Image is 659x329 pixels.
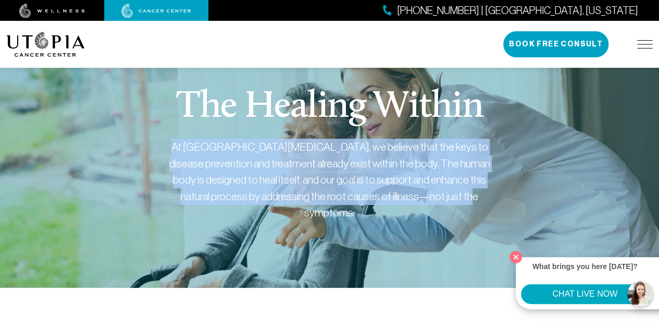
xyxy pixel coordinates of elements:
[29,17,51,25] div: v 4.0.25
[17,27,25,35] img: website_grey.svg
[40,67,93,74] div: Domain Overview
[115,67,176,74] div: Keywords by Traffic
[507,248,525,266] button: Close
[27,27,115,35] div: Domain: [DOMAIN_NAME]
[637,40,653,48] img: icon-hamburger
[521,284,649,304] button: CHAT LIVE NOW
[19,4,85,18] img: wellness
[6,32,85,57] img: logo
[176,89,483,126] h1: The Healing Within
[383,3,638,18] a: [PHONE_NUMBER] | [GEOGRAPHIC_DATA], [US_STATE]
[168,139,491,221] div: At [GEOGRAPHIC_DATA][MEDICAL_DATA], we believe that the keys to disease prevention and treatment ...
[104,66,112,74] img: tab_keywords_by_traffic_grey.svg
[17,17,25,25] img: logo_orange.svg
[121,4,191,18] img: cancer center
[503,31,608,57] button: Book Free Consult
[28,66,36,74] img: tab_domain_overview_orange.svg
[397,3,638,18] span: [PHONE_NUMBER] | [GEOGRAPHIC_DATA], [US_STATE]
[532,262,638,271] strong: What brings you here [DATE]?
